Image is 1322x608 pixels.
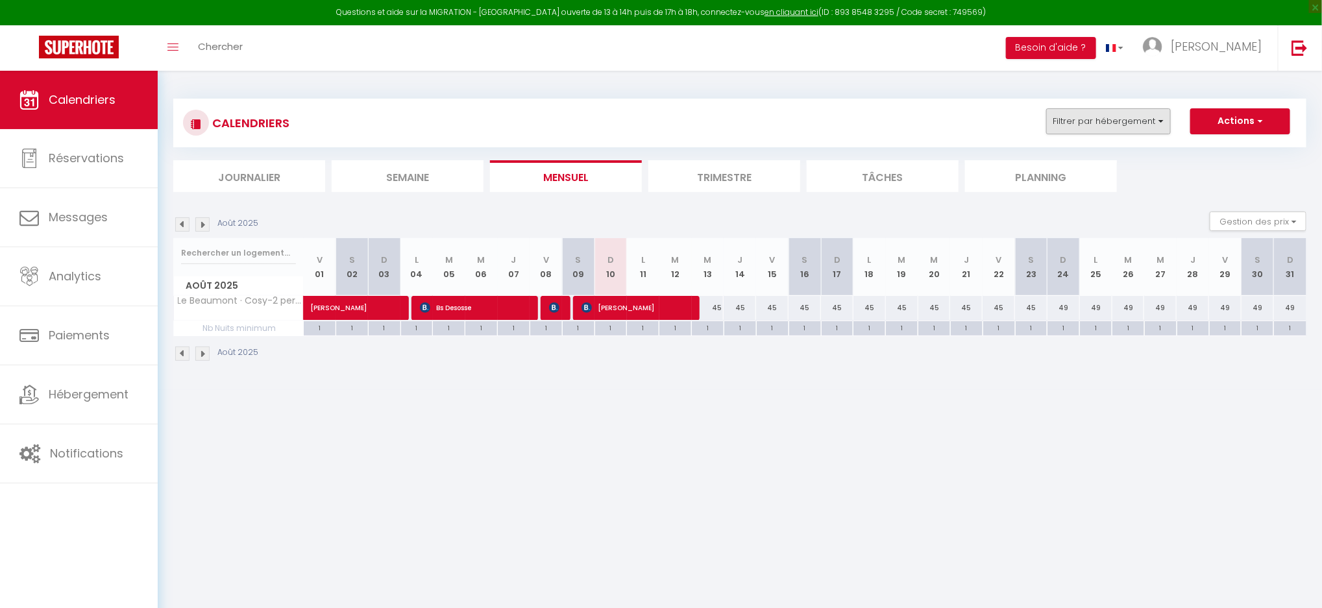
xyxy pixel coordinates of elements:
span: Bs Desosse [420,295,528,320]
abbr: D [607,254,614,266]
abbr: V [996,254,1002,266]
span: [PERSON_NAME] [1171,38,1262,55]
th: 08 [530,238,562,296]
th: 07 [498,238,530,296]
abbr: M [478,254,485,266]
abbr: D [1060,254,1067,266]
li: Tâches [807,160,959,192]
th: 12 [659,238,692,296]
div: 45 [950,296,983,320]
div: 45 [756,296,789,320]
th: 13 [692,238,724,296]
div: 1 [692,321,724,334]
abbr: J [964,254,969,266]
div: 49 [1274,296,1306,320]
th: 03 [368,238,400,296]
div: 45 [821,296,853,320]
th: 22 [983,238,1015,296]
abbr: V [770,254,776,266]
div: 1 [789,321,821,334]
div: 1 [627,321,659,334]
div: 1 [336,321,368,334]
li: Semaine [332,160,484,192]
abbr: V [543,254,549,266]
a: ... [PERSON_NAME] [1133,25,1278,71]
li: Planning [965,160,1117,192]
div: 1 [1210,321,1242,334]
button: Filtrer par hébergement [1046,108,1171,134]
span: [PERSON_NAME] [581,295,690,320]
abbr: M [672,254,679,266]
th: 23 [1015,238,1047,296]
th: 14 [724,238,756,296]
input: Rechercher un logement... [181,241,296,265]
div: 49 [1209,296,1242,320]
a: Chercher [188,25,252,71]
th: 20 [918,238,951,296]
div: 1 [498,321,530,334]
th: 17 [821,238,853,296]
th: 26 [1112,238,1145,296]
div: 1 [1112,321,1144,334]
abbr: L [868,254,872,266]
button: Actions [1190,108,1290,134]
abbr: M [445,254,453,266]
th: 01 [304,238,336,296]
div: 45 [853,296,886,320]
abbr: M [704,254,712,266]
th: 30 [1242,238,1274,296]
div: 1 [1047,321,1079,334]
span: Paiements [49,327,110,343]
span: Le Beaumont · Cosy-2 pers-Coeur de ville-Proche [GEOGRAPHIC_DATA] [176,296,306,306]
span: Nb Nuits minimum [174,321,303,335]
div: 45 [918,296,951,320]
abbr: S [802,254,808,266]
abbr: M [1157,254,1164,266]
div: 1 [304,321,336,334]
abbr: L [1094,254,1098,266]
th: 11 [627,238,659,296]
abbr: D [834,254,840,266]
th: 02 [336,238,368,296]
div: 1 [1145,321,1177,334]
img: Super Booking [39,36,119,58]
div: 1 [465,321,497,334]
h3: CALENDRIERS [209,108,289,138]
abbr: M [930,254,938,266]
img: ... [1143,37,1162,56]
th: 05 [433,238,465,296]
div: 1 [757,321,789,334]
th: 24 [1047,238,1080,296]
div: 1 [853,321,885,334]
th: 25 [1080,238,1112,296]
div: 45 [886,296,918,320]
div: 1 [951,321,983,334]
div: 1 [530,321,562,334]
p: Août 2025 [217,347,258,359]
th: 29 [1209,238,1242,296]
th: 16 [789,238,821,296]
div: 1 [1274,321,1306,334]
th: 28 [1177,238,1209,296]
div: 1 [433,321,465,334]
span: [PERSON_NAME] [310,289,400,313]
a: [PERSON_NAME] [304,296,336,321]
abbr: J [737,254,742,266]
span: Réservations [49,150,124,166]
button: Gestion des prix [1210,212,1306,231]
abbr: S [1255,254,1260,266]
th: 04 [400,238,433,296]
div: 49 [1144,296,1177,320]
div: 1 [595,321,627,334]
span: Hébergement [49,386,129,402]
div: 1 [401,321,433,334]
img: logout [1291,40,1308,56]
span: Analytics [49,268,101,284]
th: 10 [594,238,627,296]
div: 1 [1016,321,1047,334]
th: 31 [1274,238,1306,296]
div: 49 [1047,296,1080,320]
span: Août 2025 [174,276,303,295]
div: 45 [692,296,724,320]
span: Messages [49,209,108,225]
